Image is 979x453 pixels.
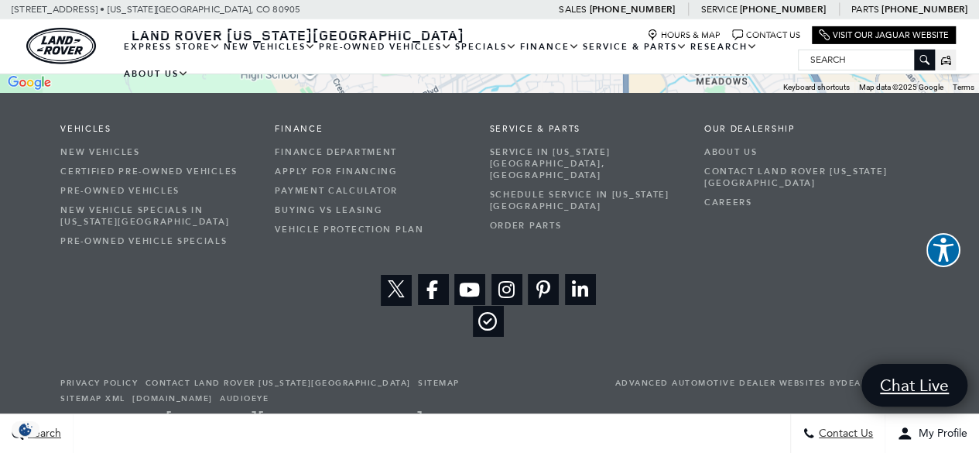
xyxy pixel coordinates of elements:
a: Order Parts [490,216,681,235]
a: Service in [US_STATE][GEOGRAPHIC_DATA], [GEOGRAPHIC_DATA] [490,142,681,185]
a: Certified Pre-Owned Vehicles [60,162,252,181]
span: Land Rover [US_STATE][GEOGRAPHIC_DATA] [132,26,464,44]
button: Explore your accessibility options [926,233,960,267]
span: Copyright © 2025 Land Rover [US_STATE][GEOGRAPHIC_DATA] [606,407,919,430]
a: Open Pinterest-p in a new window [528,274,559,305]
a: [PHONE_NUMBER] [740,3,826,15]
a: [STREET_ADDRESS] • [US_STATE][GEOGRAPHIC_DATA], CO 80905 [12,4,300,15]
span: Our Dealership [704,124,895,135]
a: [DOMAIN_NAME] [132,393,213,404]
a: Finance Department [275,142,466,162]
section: Click to Open Cookie Consent Modal [8,421,43,438]
a: About Us [122,60,190,88]
a: New Vehicles [222,33,317,60]
a: Open Facebook in a new window [418,274,449,305]
span: Map data ©2025 Google [859,83,943,91]
img: Opt-Out Icon [8,421,43,438]
a: New Vehicle Specials in [US_STATE][GEOGRAPHIC_DATA] [60,201,252,232]
span: Parts [851,4,879,15]
a: Privacy Policy [60,378,138,389]
button: Keyboard shortcuts [783,82,850,93]
a: Dealer Inspire [841,378,919,389]
button: Open user profile menu [885,414,979,453]
a: Contact Land Rover [US_STATE][GEOGRAPHIC_DATA] [145,378,411,389]
span: Sales [559,4,587,15]
a: Apply for Financing [275,162,466,181]
a: AudioEye [220,393,269,404]
span: Finance [275,124,466,135]
a: Pre-Owned Vehicle Specials [60,232,252,251]
a: Open this area in Google Maps (opens a new window) [4,73,55,93]
a: [PHONE_NUMBER] [589,3,675,15]
span: Chat Live [872,375,957,396]
a: New Vehicles [60,142,252,162]
a: Open Twitter in a new window [381,275,412,306]
a: Schedule Service in [US_STATE][GEOGRAPHIC_DATA] [490,185,681,216]
a: Service & Parts [581,33,689,60]
span: My Profile [912,427,967,441]
a: Sitemap [418,378,460,389]
a: Open Youtube-play in a new window [454,274,485,305]
a: EXPRESS STORE [122,33,222,60]
a: Open Instagram in a new window [491,274,522,305]
a: Careers [704,193,895,212]
a: Research [689,33,759,60]
span: Service & Parts [490,124,681,135]
img: Land Rover [26,28,96,64]
a: Payment Calculator [275,181,466,201]
a: Land Rover [US_STATE][GEOGRAPHIC_DATA] [122,26,474,44]
input: Search [799,50,934,69]
a: Open Linkedin in a new window [565,274,596,305]
span: Vehicles [60,124,252,135]
a: Finance [519,33,581,60]
a: About Us [704,142,895,162]
a: Pre-Owned Vehicles [317,33,454,60]
a: Terms (opens in new tab) [953,83,974,91]
span: Service [700,4,737,15]
a: Contact Us [732,29,800,41]
a: Sitemap XML [60,393,125,404]
a: Vehicle Protection Plan [275,220,466,239]
a: Specials [454,33,519,60]
span: Contact Us [815,427,873,441]
a: Contact Land Rover [US_STATE][GEOGRAPHIC_DATA] [704,162,895,193]
span: Advanced Automotive Dealer Websites by [615,376,919,391]
a: Hours & Map [647,29,721,41]
a: [PHONE_NUMBER] [881,3,967,15]
a: Buying vs Leasing [275,201,466,220]
a: Chat Live [861,364,967,407]
a: land-rover [26,28,96,64]
a: Visit Our Jaguar Website [819,29,949,41]
aside: Accessibility Help Desk [926,233,960,270]
nav: Main Navigation [122,33,798,88]
a: Land Rover [US_STATE][GEOGRAPHIC_DATA] [60,407,423,428]
a: Pre-Owned Vehicles [60,181,252,201]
